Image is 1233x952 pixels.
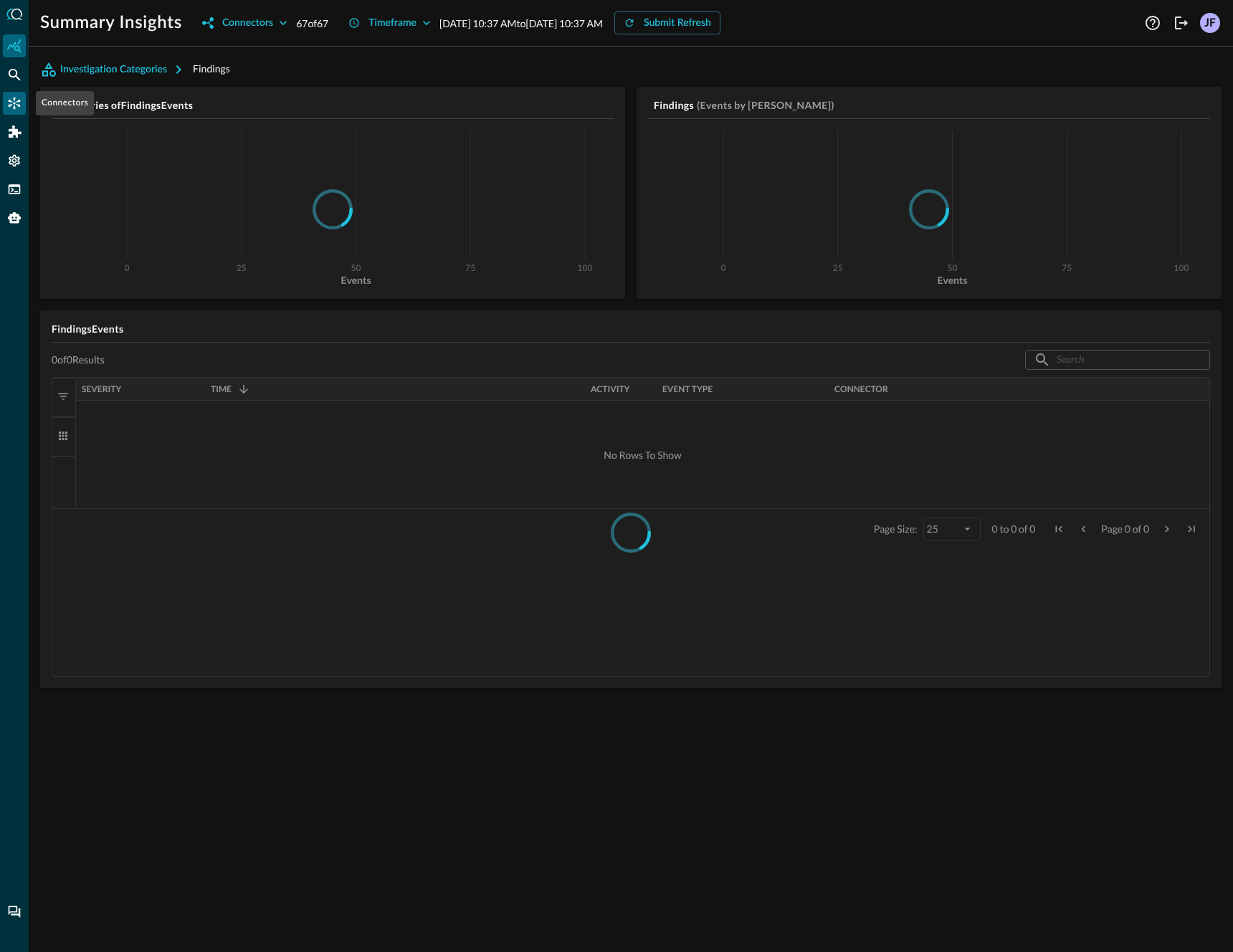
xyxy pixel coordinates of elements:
p: [DATE] 10:37 AM to [DATE] 10:37 AM [439,16,603,31]
div: Federated Search [3,63,26,86]
input: Search [1057,346,1177,373]
h1: Summary Insights [40,11,182,34]
h5: Categories of Findings Events [57,98,614,113]
div: Summary Insights [3,34,26,57]
p: 67 of 67 [296,16,328,31]
div: Connectors [36,91,94,115]
div: Query Agent [3,206,26,229]
div: Connectors [222,14,273,32]
div: Connectors [3,92,26,115]
div: JF [1200,13,1220,33]
div: Chat [3,900,26,923]
button: Submit Refresh [614,11,720,34]
button: Investigation Categories [40,58,193,81]
h5: (Events by [PERSON_NAME]) [697,98,834,113]
button: Timeframe [340,11,439,34]
p: 0 of 0 Results [52,353,105,366]
div: Addons [4,120,27,143]
div: Timeframe [368,14,416,32]
button: Logout [1170,11,1193,34]
button: Help [1141,11,1164,34]
h5: Findings Events [52,322,1210,336]
h5: Findings [654,98,694,113]
div: Settings [3,149,26,172]
div: FSQL [3,178,26,201]
span: Findings [193,62,230,75]
div: Submit Refresh [644,14,711,32]
button: Connectors [194,11,296,34]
